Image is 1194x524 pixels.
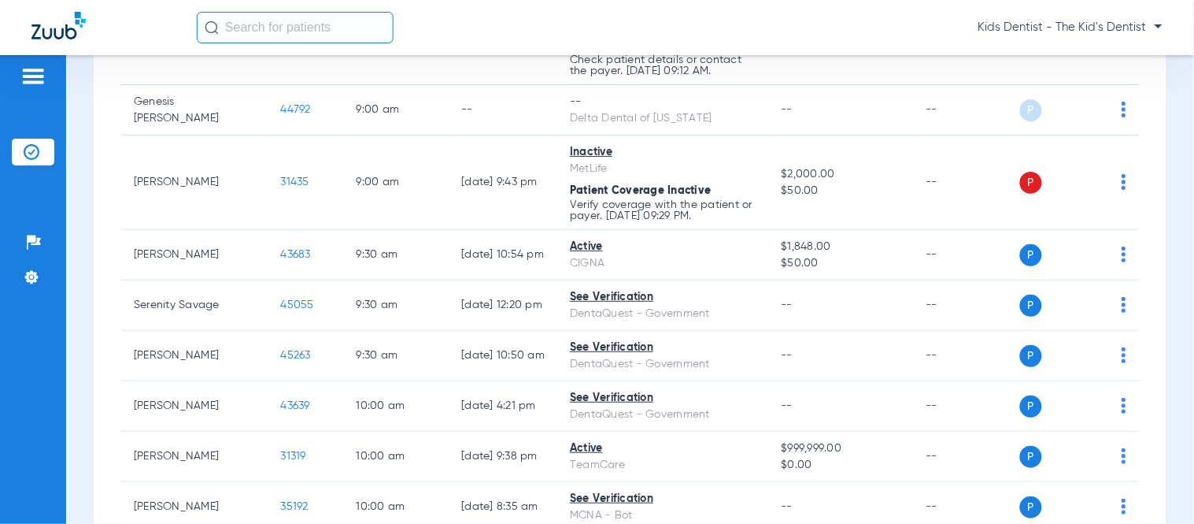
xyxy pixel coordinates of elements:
span: Kids Dentist - The Kid's Dentist [978,20,1163,35]
td: [DATE] 12:20 PM [449,281,558,331]
div: -- [570,94,756,110]
img: group-dot-blue.svg [1122,347,1126,363]
span: -- [782,400,793,411]
td: [DATE] 10:50 AM [449,331,558,381]
td: 9:00 AM [344,136,449,230]
span: -- [782,501,793,512]
span: $1,848.00 [782,239,901,255]
td: -- [914,432,1020,482]
span: $0.00 [782,457,901,474]
td: [PERSON_NAME] [121,381,268,432]
td: 9:30 AM [344,331,449,381]
td: Serenity Savage [121,281,268,331]
span: P [1020,99,1042,121]
td: [DATE] 10:54 PM [449,230,558,281]
span: 43639 [281,400,310,411]
span: 44792 [281,104,311,115]
span: $2,000.00 [782,166,901,183]
span: $50.00 [782,183,901,199]
td: [PERSON_NAME] [121,136,268,230]
td: 9:30 AM [344,230,449,281]
span: -- [782,350,793,361]
div: TeamCare [570,457,756,474]
td: [PERSON_NAME] [121,331,268,381]
img: group-dot-blue.svg [1122,174,1126,190]
div: See Verification [570,340,756,356]
td: [PERSON_NAME] [121,432,268,482]
span: -- [782,299,793,310]
span: $999,999.00 [782,440,901,457]
span: P [1020,172,1042,194]
td: Genesis [PERSON_NAME] [121,85,268,136]
span: 43683 [281,249,311,260]
span: $50.00 [782,255,901,272]
td: -- [914,331,1020,381]
td: 10:00 AM [344,432,449,482]
div: See Verification [570,289,756,306]
div: See Verification [570,390,756,407]
td: 10:00 AM [344,381,449,432]
span: P [1020,496,1042,518]
td: -- [914,281,1020,331]
img: Zuub Logo [31,12,86,39]
span: -- [782,104,793,115]
td: -- [914,230,1020,281]
img: group-dot-blue.svg [1122,398,1126,414]
input: Search for patients [197,12,394,43]
span: P [1020,244,1042,266]
span: 31319 [281,451,306,462]
div: DentaQuest - Government [570,306,756,322]
p: Verify coverage with the patient or payer. [DATE] 09:29 PM. [570,199,756,221]
td: [DATE] 9:38 PM [449,432,558,482]
td: -- [449,85,558,136]
span: P [1020,295,1042,317]
iframe: Chat Widget [1115,448,1194,524]
td: [PERSON_NAME] [121,230,268,281]
div: MCNA - Bot [570,507,756,524]
td: -- [914,381,1020,432]
div: Delta Dental of [US_STATE] [570,110,756,127]
td: [DATE] 4:21 PM [449,381,558,432]
div: DentaQuest - Government [570,407,756,423]
div: Active [570,239,756,255]
span: Patient Coverage Inactive [570,185,711,196]
img: Search Icon [205,20,219,35]
td: -- [914,136,1020,230]
img: hamburger-icon [20,67,46,86]
div: MetLife [570,161,756,177]
div: Active [570,440,756,457]
span: P [1020,446,1042,468]
div: Inactive [570,144,756,161]
td: 9:00 AM [344,85,449,136]
td: -- [914,85,1020,136]
span: 45263 [281,350,311,361]
img: group-dot-blue.svg [1122,297,1126,313]
p: Check patient details or contact the payer. [DATE] 09:12 AM. [570,54,756,76]
div: CIGNA [570,255,756,272]
div: DentaQuest - Government [570,356,756,373]
img: group-dot-blue.svg [1122,102,1126,117]
td: 9:30 AM [344,281,449,331]
span: 45055 [281,299,314,310]
div: See Verification [570,491,756,507]
span: 35192 [281,501,309,512]
span: P [1020,345,1042,367]
span: P [1020,396,1042,418]
img: group-dot-blue.svg [1122,247,1126,262]
span: 31435 [281,177,309,188]
td: [DATE] 9:43 PM [449,136,558,230]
